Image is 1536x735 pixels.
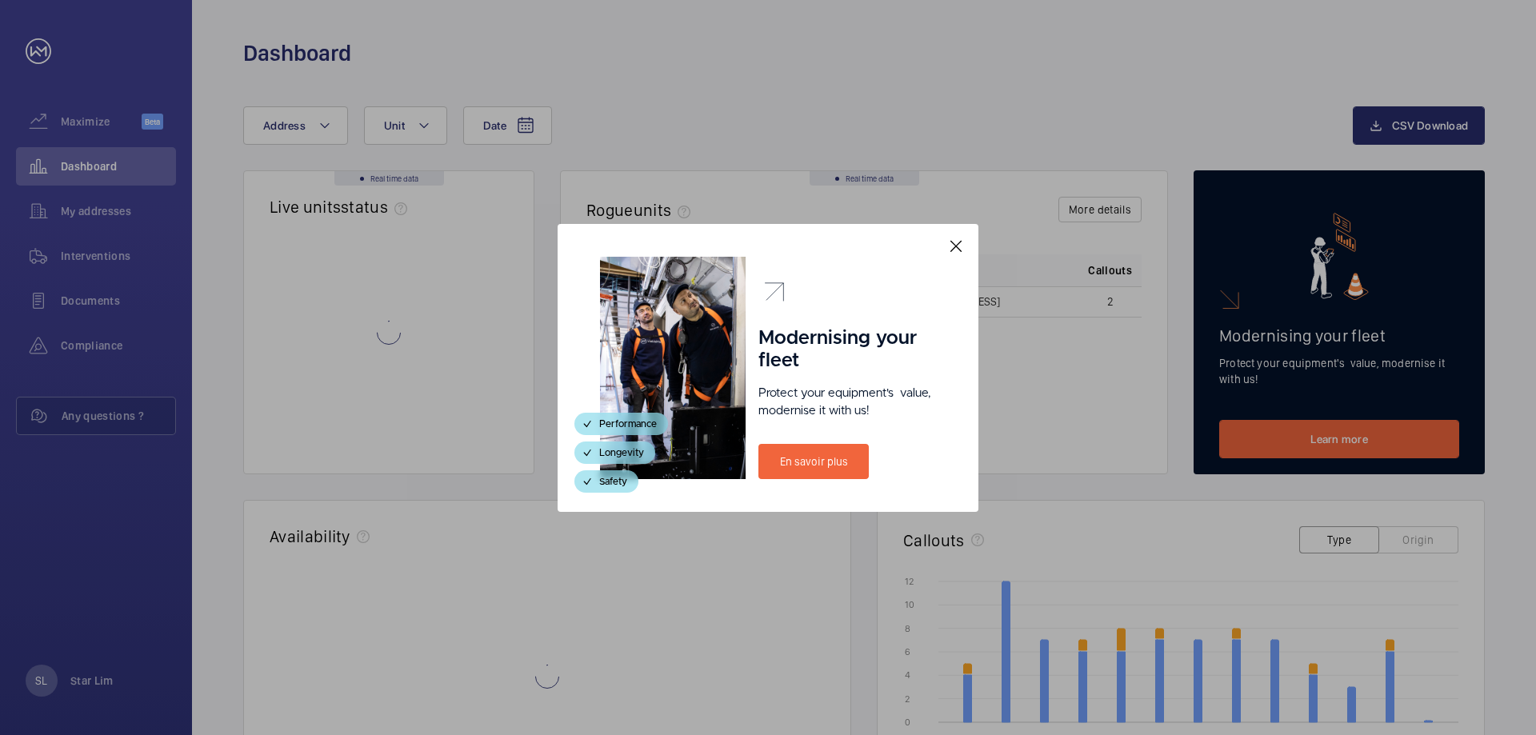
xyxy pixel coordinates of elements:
[574,413,668,435] div: Performance
[758,444,869,479] a: En savoir plus
[758,385,936,420] p: Protect your equipment's value, modernise it with us!
[758,327,936,372] h1: Modernising your fleet
[574,470,638,493] div: Safety
[574,441,655,464] div: Longevity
